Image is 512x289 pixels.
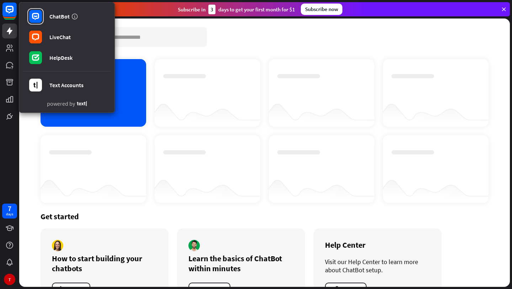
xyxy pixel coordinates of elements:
[8,205,11,212] div: 7
[301,4,342,15] div: Subscribe now
[41,211,489,221] div: Get started
[6,212,13,217] div: days
[188,253,294,273] div: Learn the basics of ChatBot within minutes
[4,274,15,285] div: T
[2,204,17,219] a: 7 days
[208,5,215,14] div: 3
[188,240,200,251] img: author
[325,240,430,250] div: Help Center
[178,5,295,14] div: Subscribe in days to get your first month for $1
[325,258,430,274] div: Visit our Help Center to learn more about ChatBot setup.
[52,253,157,273] div: How to start building your chatbots
[6,3,27,24] button: Open LiveChat chat widget
[52,240,63,251] img: author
